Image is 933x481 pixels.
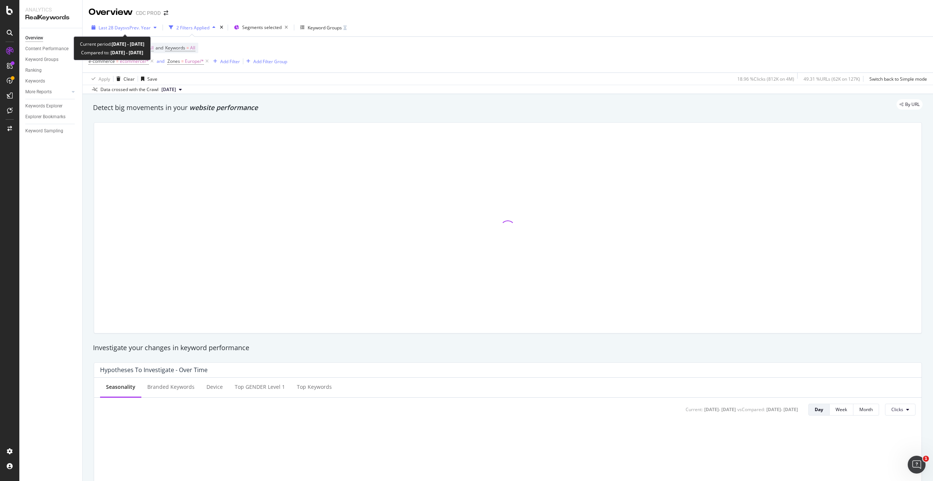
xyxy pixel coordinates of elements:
[25,113,65,121] div: Explorer Bookmarks
[148,43,154,53] span: All
[25,77,45,85] div: Keywords
[161,86,176,93] span: 2025 Sep. 19th
[908,456,926,474] iframe: Intercom live chat
[25,56,58,64] div: Keyword Groups
[155,45,163,51] span: and
[164,10,168,16] div: arrow-right-arrow-left
[859,406,873,413] div: Month
[766,406,798,413] div: [DATE] - [DATE]
[235,383,285,391] div: Top GENDER Level 1
[210,57,240,66] button: Add Filter
[25,77,77,85] a: Keywords
[106,383,135,391] div: Seasonality
[804,76,860,82] div: 49.31 % URLs ( 62K on 127K )
[25,6,76,13] div: Analytics
[109,49,143,56] b: [DATE] - [DATE]
[808,404,830,416] button: Day
[891,406,903,413] span: Clicks
[25,88,70,96] a: More Reports
[869,76,927,82] div: Switch back to Simple mode
[166,22,218,33] button: 2 Filters Applied
[242,24,282,30] span: Segments selected
[866,73,927,85] button: Switch back to Simple mode
[93,343,923,353] div: Investigate your changes in keyword performance
[923,456,929,462] span: 1
[297,22,350,33] button: Keyword Groups
[25,127,63,135] div: Keyword Sampling
[218,24,225,31] div: times
[112,41,144,47] b: [DATE] - [DATE]
[120,56,149,67] span: ecommerce/*
[157,58,164,64] div: and
[190,43,195,53] span: All
[99,25,125,31] span: Last 28 Days
[297,383,332,391] div: Top Keywords
[176,25,209,31] div: 2 Filters Applied
[686,406,703,413] div: Current:
[220,58,240,65] div: Add Filter
[113,73,135,85] button: Clear
[89,58,115,64] span: e-commerce
[89,6,133,19] div: Overview
[853,404,879,416] button: Month
[897,99,923,110] div: legacy label
[253,58,287,65] div: Add Filter Group
[138,73,157,85] button: Save
[100,86,158,93] div: Data crossed with the Crawl
[737,76,794,82] div: 18.96 % Clicks ( 812K on 4M )
[100,366,208,374] div: Hypotheses to Investigate - Over Time
[147,383,195,391] div: Branded Keywords
[836,406,847,413] div: Week
[243,57,287,66] button: Add Filter Group
[25,34,77,42] a: Overview
[308,25,342,31] div: Keyword Groups
[25,13,76,22] div: RealKeywords
[25,113,77,121] a: Explorer Bookmarks
[181,58,184,64] span: =
[815,406,823,413] div: Day
[99,76,110,82] div: Apply
[25,34,43,42] div: Overview
[885,404,916,416] button: Clicks
[905,102,920,107] span: By URL
[125,25,151,31] span: vs Prev. Year
[185,56,204,67] span: Europe/*
[116,58,119,64] span: =
[124,76,135,82] div: Clear
[25,45,68,53] div: Content Performance
[89,22,160,33] button: Last 28 DaysvsPrev. Year
[186,45,189,51] span: =
[81,48,143,57] div: Compared to:
[25,67,42,74] div: Ranking
[158,85,185,94] button: [DATE]
[830,404,853,416] button: Week
[25,67,77,74] a: Ranking
[165,45,185,51] span: Keywords
[206,383,223,391] div: Device
[704,406,736,413] div: [DATE] - [DATE]
[80,40,144,48] div: Current period:
[25,102,77,110] a: Keywords Explorer
[25,127,77,135] a: Keyword Sampling
[737,406,765,413] div: vs Compared :
[25,45,77,53] a: Content Performance
[167,58,180,64] span: Zones
[231,22,291,33] button: Segments selected
[25,102,62,110] div: Keywords Explorer
[157,58,164,65] button: and
[25,88,52,96] div: More Reports
[25,56,77,64] a: Keyword Groups
[147,76,157,82] div: Save
[89,73,110,85] button: Apply
[136,9,161,17] div: CDC PROD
